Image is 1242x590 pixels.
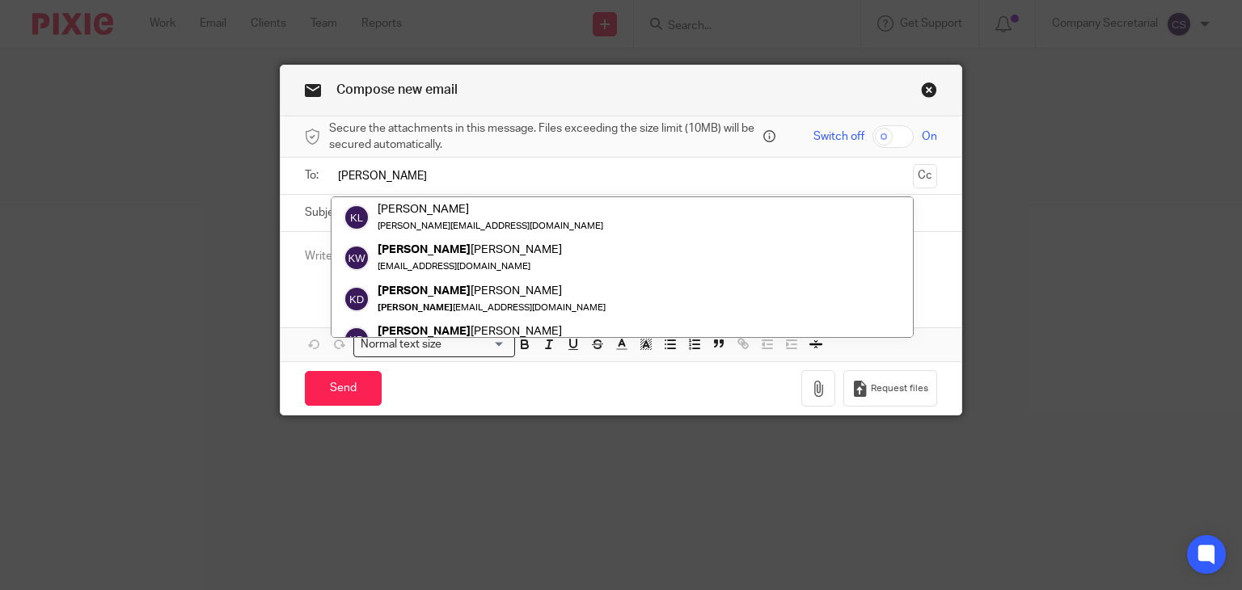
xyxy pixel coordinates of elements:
[305,371,382,406] input: Send
[357,336,446,353] span: Normal text size
[843,370,937,407] button: Request files
[921,82,937,103] a: Close this dialog window
[378,242,562,259] div: [PERSON_NAME]
[344,204,370,230] img: svg%3E
[813,129,864,145] span: Switch off
[378,221,603,230] small: [PERSON_NAME][EMAIL_ADDRESS][DOMAIN_NAME]
[378,244,471,256] em: [PERSON_NAME]
[344,327,370,352] img: svg%3E
[913,164,937,188] button: Cc
[344,246,370,272] img: svg%3E
[378,323,606,339] div: [PERSON_NAME]
[378,201,603,217] div: [PERSON_NAME]
[447,336,505,353] input: Search for option
[922,129,937,145] span: On
[329,120,759,154] span: Secure the attachments in this message. Files exceeding the size limit (10MB) will be secured aut...
[336,83,458,96] span: Compose new email
[305,204,347,221] label: Subject:
[378,284,471,297] em: [PERSON_NAME]
[378,283,606,299] div: [PERSON_NAME]
[353,332,515,357] div: Search for option
[378,303,453,312] em: [PERSON_NAME]
[305,167,323,183] label: To:
[378,263,530,272] small: [EMAIL_ADDRESS][DOMAIN_NAME]
[871,382,928,395] span: Request files
[378,303,606,312] small: [EMAIL_ADDRESS][DOMAIN_NAME]
[344,286,370,312] img: svg%3E
[378,325,471,337] em: [PERSON_NAME]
